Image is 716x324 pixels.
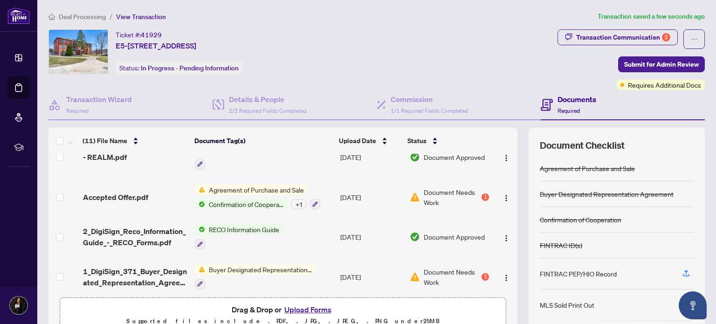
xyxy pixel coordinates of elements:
[205,264,316,275] span: Buyer Designated Representation Agreement
[116,13,166,21] span: View Transaction
[232,303,334,316] span: Drag & Drop or
[404,128,490,154] th: Status
[628,80,701,90] span: Requires Additional Docs
[576,30,670,45] div: Transaction Communication
[141,64,239,72] span: In Progress - Pending Information
[116,29,162,40] div: Ticket #:
[282,303,334,316] button: Upload Forms
[337,137,406,177] td: [DATE]
[618,56,705,72] button: Submit for Admin Review
[558,29,678,45] button: Transaction Communication2
[291,199,306,209] div: + 1
[195,145,253,170] button: Status IconMLS Print Out
[7,7,30,24] img: logo
[499,229,514,244] button: Logo
[499,150,514,165] button: Logo
[339,136,376,146] span: Upload Date
[79,128,191,154] th: (11) File Name
[195,199,205,209] img: Status Icon
[229,94,306,105] h4: Details & People
[407,136,427,146] span: Status
[503,234,510,242] img: Logo
[503,154,510,162] img: Logo
[662,33,670,41] div: 2
[66,107,89,114] span: Required
[540,300,594,310] div: MLS Sold Print Out
[83,136,127,146] span: (11) File Name
[337,177,406,217] td: [DATE]
[424,152,485,162] span: Document Approved
[59,13,106,21] span: Deal Processing
[141,31,162,39] span: 41929
[391,94,468,105] h4: Commission
[116,62,242,74] div: Status:
[410,152,420,162] img: Document Status
[110,11,112,22] li: /
[410,192,420,202] img: Document Status
[195,264,316,290] button: Status IconBuyer Designated Representation Agreement
[482,193,489,201] div: 1
[195,185,205,195] img: Status Icon
[424,187,480,207] span: Document Needs Work
[540,139,625,152] span: Document Checklist
[10,296,28,314] img: Profile Icon
[83,226,188,248] span: 2_DigiSign_Reco_Information_Guide_-_RECO_Forms.pdf
[503,274,510,282] img: Logo
[424,267,480,287] span: Document Needs Work
[337,257,406,297] td: [DATE]
[499,190,514,205] button: Logo
[540,189,674,199] div: Buyer Designated Representation Agreement
[410,272,420,282] img: Document Status
[337,217,406,257] td: [DATE]
[410,232,420,242] img: Document Status
[540,214,621,225] div: Confirmation of Cooperation
[48,14,55,20] span: home
[558,107,580,114] span: Required
[335,128,404,154] th: Upload Date
[195,264,205,275] img: Status Icon
[482,273,489,281] div: 1
[116,40,196,51] span: E5-[STREET_ADDRESS]
[424,232,485,242] span: Document Approved
[558,94,596,105] h4: Documents
[499,269,514,284] button: Logo
[195,224,205,234] img: Status Icon
[624,57,699,72] span: Submit for Admin Review
[83,266,188,288] span: 1_DigiSign_371_Buyer_Designated_Representation_Agreement_-_PropTx-[PERSON_NAME].pdf
[205,224,283,234] span: RECO Information Guide
[229,107,306,114] span: 2/2 Required Fields Completed
[83,192,148,203] span: Accepted Offer.pdf
[540,163,635,173] div: Agreement of Purchase and Sale
[191,128,335,154] th: Document Tag(s)
[691,36,697,42] span: ellipsis
[195,224,283,249] button: Status IconRECO Information Guide
[391,107,468,114] span: 1/1 Required Fields Completed
[540,240,582,250] div: FINTRAC ID(s)
[205,199,288,209] span: Confirmation of Cooperation
[540,269,617,279] div: FINTRAC PEP/HIO Record
[83,152,127,163] span: - REALM.pdf
[679,291,707,319] button: Open asap
[49,30,108,74] img: IMG-S12093772_1.jpg
[598,11,705,22] article: Transaction saved a few seconds ago
[503,194,510,202] img: Logo
[195,185,320,210] button: Status IconAgreement of Purchase and SaleStatus IconConfirmation of Cooperation+1
[205,185,308,195] span: Agreement of Purchase and Sale
[66,94,132,105] h4: Transaction Wizard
